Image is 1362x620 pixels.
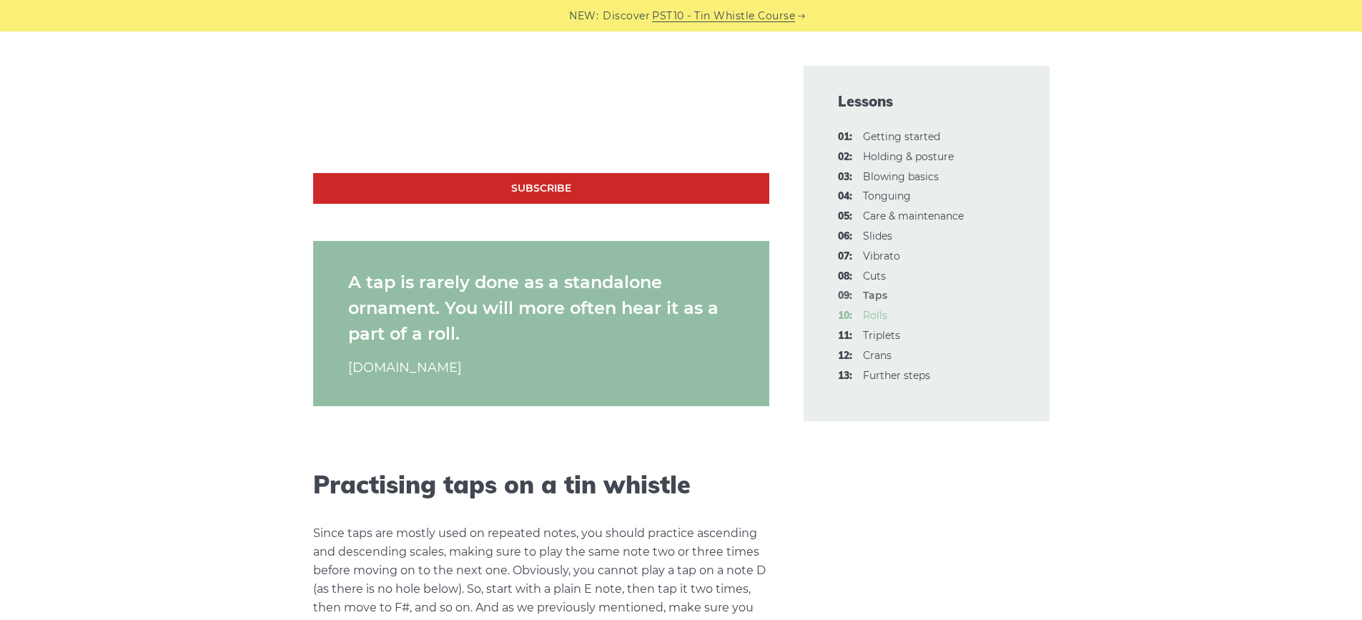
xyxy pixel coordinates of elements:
a: 13:Further steps [863,369,930,382]
span: Discover [603,8,650,24]
span: 13: [838,368,852,385]
span: 06: [838,228,852,245]
span: 11: [838,328,852,345]
span: Lessons [838,92,1015,112]
a: 03:Blowing basics [863,170,939,183]
span: 10: [838,307,852,325]
cite: [DOMAIN_NAME] [348,358,734,378]
span: 05: [838,208,852,225]
span: 08: [838,268,852,285]
h2: Practising taps on a tin whistle [313,471,769,500]
a: 07:Vibrato [863,250,900,262]
p: A tap is rarely done as a standalone ornament. You will more often hear it as a part of a roll. [348,270,734,347]
a: 04:Tonguing [863,190,911,202]
span: 09: [838,287,852,305]
span: NEW: [569,8,598,24]
a: 11:Triplets [863,329,900,342]
span: 03: [838,169,852,186]
a: 05:Care & maintenance [863,210,964,222]
span: 07: [838,248,852,265]
a: Subscribe [313,173,769,204]
a: 08:Cuts [863,270,886,282]
strong: Taps [863,289,887,302]
span: 04: [838,188,852,205]
a: 06:Slides [863,230,892,242]
span: 02: [838,149,852,166]
a: 01:Getting started [863,130,940,143]
a: PST10 - Tin Whistle Course [652,8,795,24]
span: 01: [838,129,852,146]
span: 12: [838,348,852,365]
a: 12:Crans [863,349,892,362]
a: 10:Rolls [863,309,887,322]
a: 02:Holding & posture [863,150,954,163]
